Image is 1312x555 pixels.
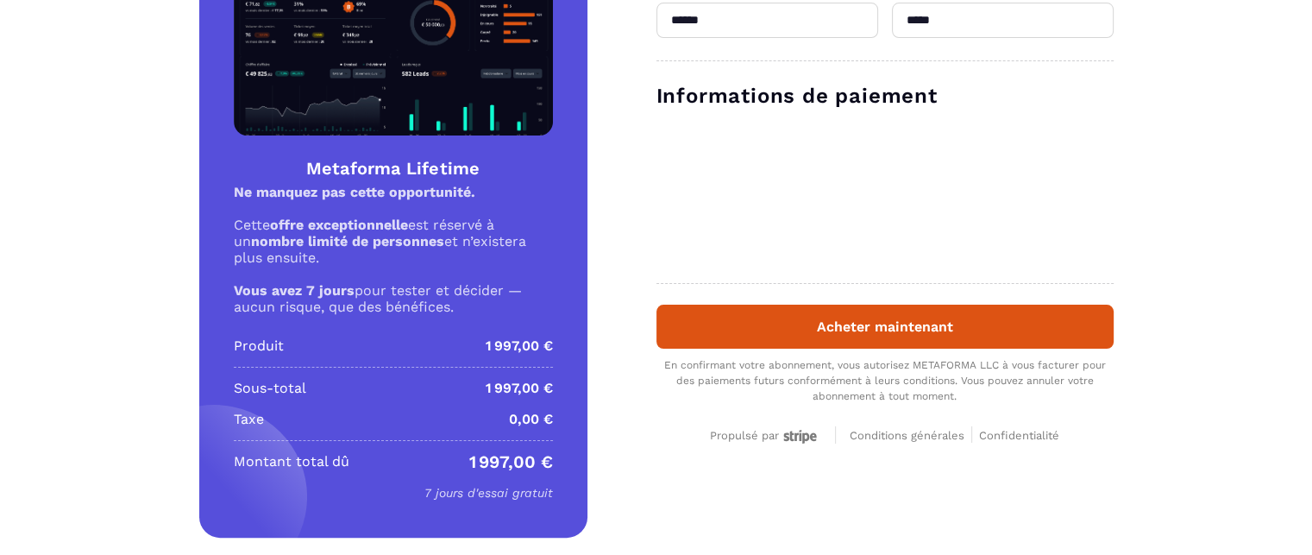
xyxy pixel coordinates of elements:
p: Sous-total [234,378,306,399]
div: Propulsé par [710,429,821,444]
p: 1 997,00 € [469,451,553,472]
span: Confidentialité [979,429,1059,442]
h3: Informations de paiement [656,82,1114,110]
div: En confirmant votre abonnement, vous autorisez METAFORMA LLC à vous facturer pour des paiements f... [656,357,1114,404]
p: 0,00 € [509,409,553,430]
p: pour tester et décider — aucun risque, que des bénéfices. [234,282,553,315]
strong: offre exceptionnelle [270,217,408,233]
h4: Metaforma Lifetime [234,156,553,180]
p: 1 997,00 € [486,378,553,399]
button: Acheter maintenant [656,305,1114,349]
span: Conditions générales [850,429,964,442]
strong: nombre limité de personnes [251,233,444,249]
p: Produit [234,336,284,356]
p: 7 jours d'essai gratuit [234,482,553,503]
p: Cette est réservé à un et n’existera plus ensuite. [234,217,553,266]
strong: Vous avez 7 jours [234,282,355,299]
iframe: Cadre de saisie sécurisé pour le paiement [653,120,1117,266]
strong: Ne manquez pas cette opportunité. [234,184,475,200]
a: Confidentialité [979,426,1059,443]
p: 1 997,00 € [486,336,553,356]
a: Propulsé par [710,426,821,443]
a: Conditions générales [850,426,972,443]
